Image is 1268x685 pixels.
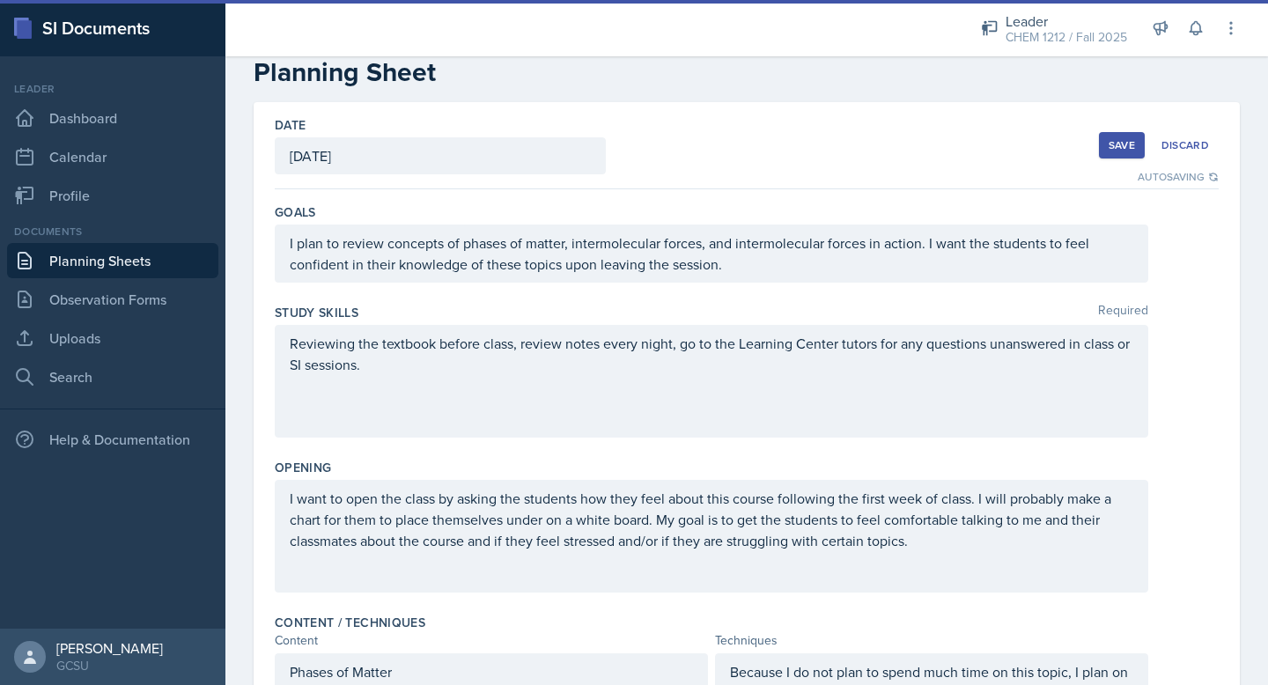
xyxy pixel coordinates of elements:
[1109,138,1135,152] div: Save
[7,359,218,394] a: Search
[1099,132,1145,158] button: Save
[7,100,218,136] a: Dashboard
[275,304,358,321] label: Study Skills
[290,488,1133,551] p: I want to open the class by asking the students how they feel about this course following the fir...
[275,631,708,650] div: Content
[7,178,218,213] a: Profile
[7,422,218,457] div: Help & Documentation
[275,459,331,476] label: Opening
[7,320,218,356] a: Uploads
[275,614,425,631] label: Content / Techniques
[275,116,306,134] label: Date
[56,657,163,674] div: GCSU
[7,81,218,97] div: Leader
[1152,132,1219,158] button: Discard
[290,232,1133,275] p: I plan to review concepts of phases of matter, intermolecular forces, and intermolecular forces i...
[7,139,218,174] a: Calendar
[290,333,1133,375] p: Reviewing the textbook before class, review notes every night, go to the Learning Center tutors f...
[290,661,693,682] p: Phases of Matter
[1098,304,1148,321] span: Required
[715,631,1148,650] div: Techniques
[7,282,218,317] a: Observation Forms
[1006,28,1127,47] div: CHEM 1212 / Fall 2025
[7,224,218,239] div: Documents
[56,639,163,657] div: [PERSON_NAME]
[275,203,316,221] label: Goals
[7,243,218,278] a: Planning Sheets
[1006,11,1127,32] div: Leader
[1161,138,1209,152] div: Discard
[254,56,1240,88] h2: Planning Sheet
[1138,169,1219,185] div: Autosaving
